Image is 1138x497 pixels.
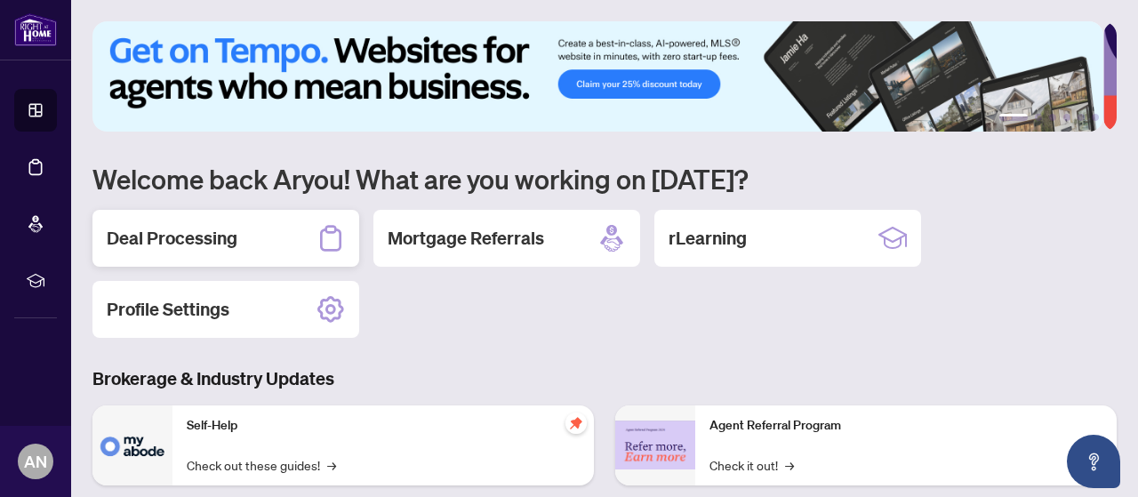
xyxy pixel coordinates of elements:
button: 1 [999,114,1028,121]
button: 4 [1063,114,1070,121]
img: Self-Help [92,405,172,485]
a: Check out these guides!→ [187,455,336,475]
h3: Brokerage & Industry Updates [92,366,1117,391]
h2: Mortgage Referrals [388,226,544,251]
img: logo [14,13,57,46]
h2: Profile Settings [107,297,229,322]
button: 6 [1092,114,1099,121]
span: AN [24,449,47,474]
h2: rLearning [669,226,747,251]
span: → [785,455,794,475]
h2: Deal Processing [107,226,237,251]
a: Check it out!→ [709,455,794,475]
img: Agent Referral Program [615,421,695,469]
img: Slide 0 [92,21,1103,132]
span: pushpin [565,413,587,434]
button: 2 [1035,114,1042,121]
p: Self-Help [187,416,580,436]
button: Open asap [1067,435,1120,488]
button: 5 [1078,114,1085,121]
button: 3 [1049,114,1056,121]
span: → [327,455,336,475]
p: Agent Referral Program [709,416,1102,436]
h1: Welcome back Aryou! What are you working on [DATE]? [92,162,1117,196]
